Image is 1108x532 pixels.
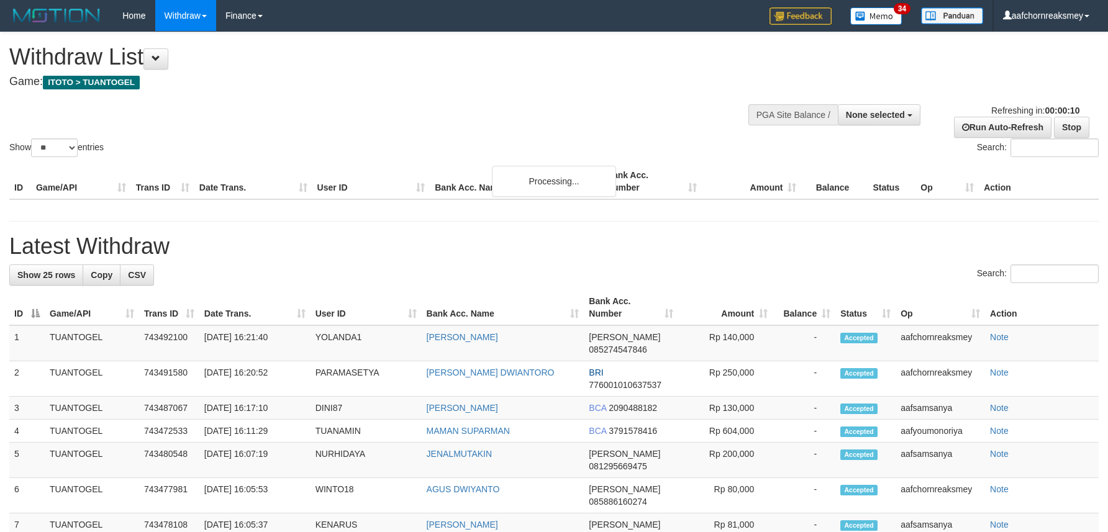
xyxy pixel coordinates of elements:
[311,397,422,420] td: DINI87
[199,290,311,325] th: Date Trans.: activate to sort column ascending
[199,443,311,478] td: [DATE] 16:07:19
[9,6,104,25] img: MOTION_logo.png
[311,443,422,478] td: NURHIDAYA
[990,449,1009,459] a: Note
[9,420,45,443] td: 4
[91,270,112,280] span: Copy
[9,478,45,513] td: 6
[199,325,311,361] td: [DATE] 16:21:40
[45,397,139,420] td: TUANTOGEL
[589,367,603,377] span: BRI
[311,478,422,513] td: WINTO18
[139,443,199,478] td: 743480548
[9,234,1099,259] h1: Latest Withdraw
[139,478,199,513] td: 743477981
[748,104,838,125] div: PGA Site Balance /
[985,290,1099,325] th: Action
[139,325,199,361] td: 743492100
[589,484,660,494] span: [PERSON_NAME]
[9,164,31,199] th: ID
[427,367,555,377] a: [PERSON_NAME] DWIANTORO
[702,164,802,199] th: Amount
[990,332,1009,342] a: Note
[589,461,647,471] span: Copy 081295669475 to clipboard
[45,361,139,397] td: TUANTOGEL
[9,290,45,325] th: ID: activate to sort column descending
[589,332,660,342] span: [PERSON_NAME]
[990,484,1009,494] a: Note
[894,3,910,14] span: 34
[312,164,430,199] th: User ID
[977,264,1099,283] label: Search:
[990,367,1009,377] a: Note
[139,361,199,397] td: 743491580
[45,290,139,325] th: Game/API: activate to sort column ascending
[602,164,702,199] th: Bank Acc. Number
[840,520,878,531] span: Accepted
[9,264,83,286] a: Show 25 rows
[589,497,647,507] span: Copy 085886160274 to clipboard
[770,7,832,25] img: Feedback.jpg
[678,361,773,397] td: Rp 250,000
[1010,138,1099,157] input: Search:
[139,397,199,420] td: 743487067
[589,345,647,354] span: Copy 085274547846 to clipboard
[9,76,726,88] h4: Game:
[896,443,985,478] td: aafsamsanya
[773,325,835,361] td: -
[9,361,45,397] td: 2
[840,426,878,437] span: Accepted
[609,426,657,436] span: Copy 3791578416 to clipboard
[422,290,584,325] th: Bank Acc. Name: activate to sort column ascending
[311,325,422,361] td: YOLANDA1
[773,397,835,420] td: -
[773,478,835,513] td: -
[430,164,602,199] th: Bank Acc. Name
[990,520,1009,530] a: Note
[979,164,1099,199] th: Action
[9,397,45,420] td: 3
[589,380,661,390] span: Copy 776001010637537 to clipboard
[1010,264,1099,283] input: Search:
[896,397,985,420] td: aafsamsanya
[896,478,985,513] td: aafchornreaksmey
[1045,106,1079,115] strong: 00:00:10
[990,403,1009,413] a: Note
[921,7,983,24] img: panduan.png
[838,104,920,125] button: None selected
[17,270,75,280] span: Show 25 rows
[773,290,835,325] th: Balance: activate to sort column ascending
[589,403,606,413] span: BCA
[584,290,678,325] th: Bank Acc. Number: activate to sort column ascending
[1054,117,1089,138] a: Stop
[773,361,835,397] td: -
[492,166,616,197] div: Processing...
[840,485,878,495] span: Accepted
[128,270,146,280] span: CSV
[678,420,773,443] td: Rp 604,000
[427,449,493,459] a: JENALMUTAKIN
[991,106,1079,115] span: Refreshing in:
[199,478,311,513] td: [DATE] 16:05:53
[840,333,878,343] span: Accepted
[977,138,1099,157] label: Search:
[589,426,606,436] span: BCA
[896,361,985,397] td: aafchornreaksmey
[835,290,896,325] th: Status: activate to sort column ascending
[311,290,422,325] th: User ID: activate to sort column ascending
[609,403,657,413] span: Copy 2090488182 to clipboard
[194,164,312,199] th: Date Trans.
[311,361,422,397] td: PARAMASETYA
[896,325,985,361] td: aafchornreaksmey
[9,45,726,70] h1: Withdraw List
[427,520,498,530] a: [PERSON_NAME]
[589,520,660,530] span: [PERSON_NAME]
[678,290,773,325] th: Amount: activate to sort column ascending
[427,484,500,494] a: AGUS DWIYANTO
[846,110,905,120] span: None selected
[840,368,878,379] span: Accepted
[120,264,154,286] a: CSV
[45,443,139,478] td: TUANTOGEL
[896,420,985,443] td: aafyoumonoriya
[678,325,773,361] td: Rp 140,000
